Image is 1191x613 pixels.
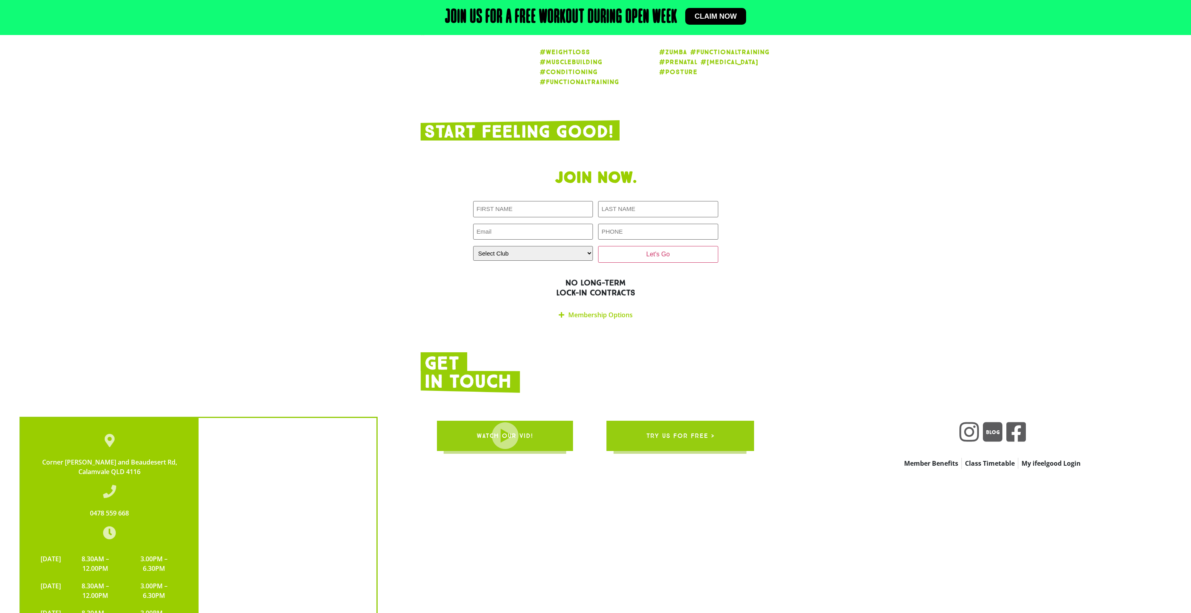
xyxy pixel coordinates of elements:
[437,421,573,451] a: WATCH OUR VID!
[477,425,533,447] span: WATCH OUR VID!
[857,458,1128,469] nav: apbct__label_id__gravity_form
[125,550,182,577] td: 3.00PM – 6.30PM
[421,168,771,187] h1: Join now.
[598,201,718,217] input: LAST NAME
[473,306,718,324] div: Membership Options
[125,577,182,604] td: 3.00PM – 6.30PM
[37,550,65,577] td: [DATE]
[37,577,65,604] td: [DATE]
[901,458,961,469] a: Member Benefits
[598,246,718,263] input: Let's Go
[445,8,677,27] h2: Join us for a free workout during open week
[65,577,126,604] td: 8.30AM – 12.00PM
[962,458,1018,469] a: Class Timetable
[659,48,770,76] strong: #zumba #functionaltraining #prenatal #[MEDICAL_DATA] #posture
[473,224,593,240] input: Email
[685,8,747,25] a: Claim now
[90,509,129,517] a: 0478 559 668
[473,201,593,217] input: FIRST NAME
[646,425,714,447] span: try us for free >
[65,550,126,577] td: 8.30AM – 12.00PM
[606,421,754,451] a: try us for free >
[540,48,619,86] strong: #weightloss #musclebuilding #conditioning #functionaltraining
[568,310,633,319] a: Membership Options
[1018,458,1084,469] a: My ifeelgood Login
[598,224,718,240] input: PHONE
[421,278,771,298] h2: NO LONG-TERM LOCK-IN CONTRACTS
[695,13,737,20] span: Claim now
[42,458,177,476] span: Corner [PERSON_NAME] and Beaudesert Rd, Calamvale QLD 4116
